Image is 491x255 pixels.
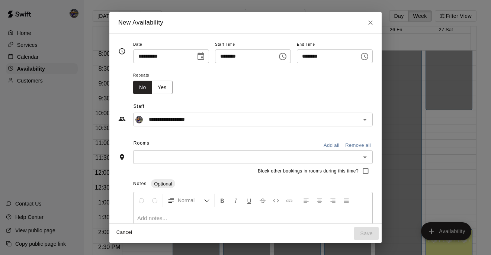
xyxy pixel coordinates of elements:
[283,194,296,207] button: Insert Link
[133,81,152,94] button: No
[230,194,242,207] button: Format Italics
[133,40,209,50] span: Date
[258,168,359,175] span: Block other bookings in rooms during this time?
[148,194,161,207] button: Redo
[297,40,373,50] span: End Time
[118,154,126,161] svg: Rooms
[360,114,370,125] button: Open
[134,101,373,113] span: Staff
[360,152,370,162] button: Open
[135,194,148,207] button: Undo
[118,18,163,28] h6: New Availability
[343,140,373,151] button: Remove all
[118,48,126,55] svg: Timing
[270,194,282,207] button: Insert Code
[193,49,208,64] button: Choose date, selected date is Sep 27, 2025
[133,81,173,94] div: outlined button group
[135,116,143,123] img: Chirstina Moncivais
[151,181,175,187] span: Optional
[243,194,256,207] button: Format Underline
[357,49,372,64] button: Choose time, selected time is 10:45 AM
[327,194,339,207] button: Right Align
[340,194,353,207] button: Justify Align
[118,115,126,123] svg: Staff
[133,71,179,81] span: Repeats
[275,49,290,64] button: Choose time, selected time is 10:15 AM
[164,194,213,207] button: Formatting Options
[215,40,291,50] span: Start Time
[134,141,150,146] span: Rooms
[133,181,147,186] span: Notes
[256,194,269,207] button: Format Strikethrough
[320,140,343,151] button: Add all
[300,194,312,207] button: Left Align
[313,194,326,207] button: Center Align
[112,227,136,238] button: Cancel
[178,197,204,204] span: Normal
[364,16,377,29] button: Close
[216,194,229,207] button: Format Bold
[152,81,173,94] button: Yes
